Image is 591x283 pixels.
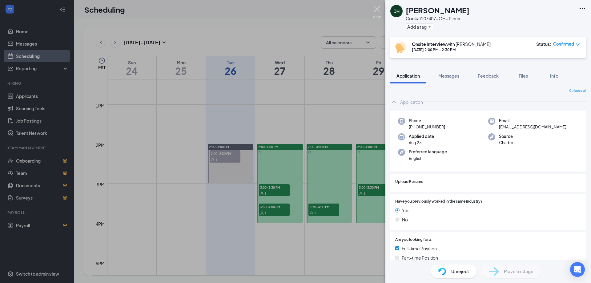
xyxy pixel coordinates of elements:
span: [PHONE_NUMBER] [409,124,445,130]
span: Are you looking for a: [395,237,432,243]
div: Status : [536,41,551,47]
span: Preferred language [409,149,447,155]
span: Phone [409,118,445,124]
span: Aug 23 [409,139,434,146]
span: Application [396,73,420,79]
h1: [PERSON_NAME] [406,5,469,15]
b: Onsite Interview [412,41,447,47]
span: Confirmed [553,41,574,47]
div: Application [400,99,423,105]
svg: ChevronUp [390,98,398,106]
span: Unreject [451,268,469,275]
span: Full-time Position [402,245,437,252]
span: Collapse all [569,88,586,93]
div: [DATE] 2:00 PM - 2:30 PM [412,47,491,52]
div: with [PERSON_NAME] [412,41,491,47]
span: Upload Resume [395,179,423,185]
span: English [409,155,447,161]
span: Info [550,73,558,79]
span: [EMAIL_ADDRESS][DOMAIN_NAME] [499,124,566,130]
span: Part-time Position [402,254,438,261]
div: Open Intercom Messenger [570,262,585,277]
div: DH [393,8,400,14]
span: down [576,42,580,47]
span: Chatbot [499,139,515,146]
span: No [402,216,408,223]
span: Source [499,133,515,139]
span: Email [499,118,566,124]
span: Applied date [409,133,434,139]
svg: Ellipses [579,5,586,12]
svg: Plus [428,25,432,29]
span: Messages [438,73,459,79]
button: PlusAdd a tag [406,23,433,30]
span: Files [519,73,528,79]
span: Move to stage [504,268,533,275]
div: Cook at 207407- OH - Piqua [406,15,469,22]
span: Have you previously worked in the same industry? [395,199,483,204]
span: Feedback [478,73,499,79]
span: Yes [402,207,409,214]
